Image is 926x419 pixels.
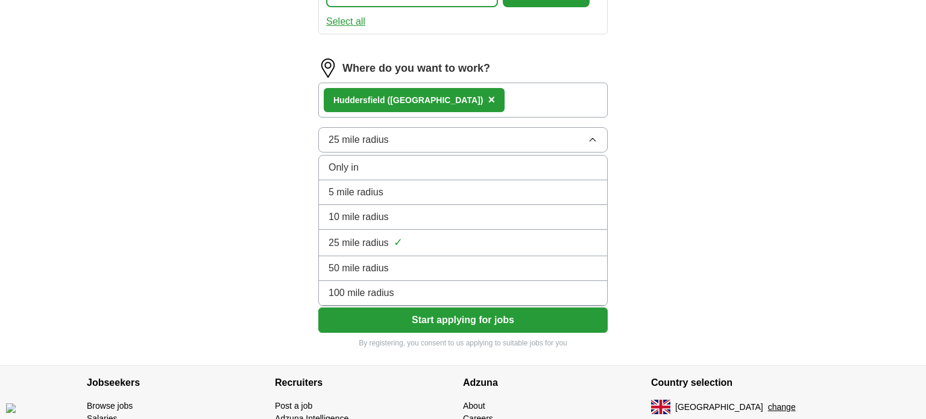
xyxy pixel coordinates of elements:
[488,93,495,106] span: ×
[318,338,608,348] p: By registering, you consent to us applying to suitable jobs for you
[463,401,485,411] a: About
[394,235,403,251] span: ✓
[651,366,839,400] h4: Country selection
[387,95,483,105] span: ([GEOGRAPHIC_DATA])
[342,60,490,77] label: Where do you want to work?
[318,307,608,333] button: Start applying for jobs
[326,14,365,29] button: Select all
[318,127,608,153] button: 25 mile radius
[333,95,385,105] strong: Huddersfield
[675,401,763,414] span: [GEOGRAPHIC_DATA]
[329,185,383,200] span: 5 mile radius
[329,261,389,276] span: 50 mile radius
[275,401,312,411] a: Post a job
[329,160,359,175] span: Only in
[329,133,389,147] span: 25 mile radius
[329,210,389,224] span: 10 mile radius
[651,400,670,414] img: UK flag
[768,401,796,414] button: change
[488,91,495,109] button: ×
[6,403,16,413] div: Cookie consent button
[6,403,16,413] img: Cookie%20settings
[329,286,394,300] span: 100 mile radius
[87,401,133,411] a: Browse jobs
[318,58,338,78] img: location.png
[329,236,389,250] span: 25 mile radius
